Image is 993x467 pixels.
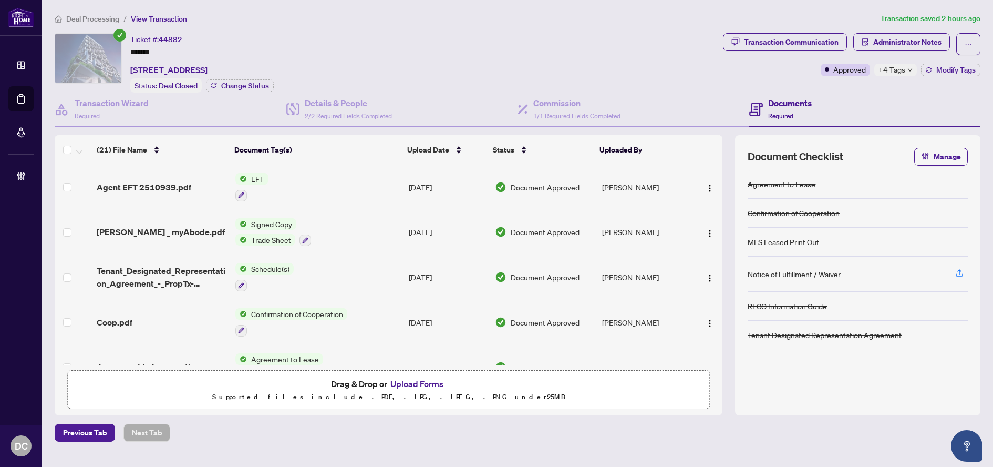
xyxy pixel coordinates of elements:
[75,97,149,109] h4: Transaction Wizard
[8,8,34,27] img: logo
[598,345,692,390] td: [PERSON_NAME]
[701,359,718,375] button: Logo
[748,178,815,190] div: Agreement to Lease
[235,173,247,185] img: Status Icon
[97,181,191,194] span: Agent EFT 2510939.pdf
[235,218,247,230] img: Status Icon
[92,135,231,165] th: (21) File Name
[748,329,902,341] div: Tenant Designated Representation Agreement
[247,353,323,365] span: Agreement to Lease
[247,263,294,275] span: Schedule(s)
[305,112,392,120] span: 2/2 Required Fields Completed
[407,144,449,156] span: Upload Date
[853,33,950,51] button: Administrator Notes
[123,424,170,442] button: Next Tab
[230,135,403,165] th: Document Tag(s)
[221,82,269,89] span: Change Status
[907,67,913,73] span: down
[235,263,247,275] img: Status Icon
[706,319,714,328] img: Logo
[405,345,490,390] td: [DATE]
[130,64,208,76] span: [STREET_ADDRESS]
[598,165,692,210] td: [PERSON_NAME]
[748,207,840,219] div: Confirmation of Cooperation
[405,165,490,210] td: [DATE]
[97,361,190,373] span: Agreement to Lease.pdf
[748,268,841,280] div: Notice of Fulfillment / Waiver
[305,97,392,109] h4: Details & People
[701,314,718,331] button: Logo
[247,173,268,185] span: EFT
[63,424,107,441] span: Previous Tab
[511,181,580,193] span: Document Approved
[598,210,692,255] td: [PERSON_NAME]
[74,391,703,403] p: Supported files include .PDF, .JPG, .JPEG, .PNG under 25 MB
[130,33,182,45] div: Ticket #:
[533,112,620,120] span: 1/1 Required Fields Completed
[123,13,127,25] li: /
[97,265,227,290] span: Tenant_Designated_Representation_Agreement_-_PropTx-[PERSON_NAME].pdf
[873,34,942,50] span: Administrator Notes
[511,271,580,283] span: Document Approved
[701,179,718,196] button: Logo
[493,144,514,156] span: Status
[921,64,980,76] button: Modify Tags
[159,81,198,90] span: Deal Closed
[701,224,718,240] button: Logo
[495,271,506,283] img: Document Status
[235,263,294,291] button: Status IconSchedule(s)
[55,34,121,83] img: IMG-C12268429_1.jpg
[235,353,247,365] img: Status Icon
[965,40,972,48] span: ellipsis
[914,148,968,166] button: Manage
[936,66,976,74] span: Modify Tags
[595,135,689,165] th: Uploaded By
[495,361,506,373] img: Document Status
[113,29,126,42] span: check-circle
[405,210,490,255] td: [DATE]
[97,316,132,329] span: Coop.pdf
[97,144,147,156] span: (21) File Name
[748,149,843,164] span: Document Checklist
[235,218,311,247] button: Status IconSigned CopyStatus IconTrade Sheet
[131,14,187,24] span: View Transaction
[598,255,692,300] td: [PERSON_NAME]
[403,135,489,165] th: Upload Date
[235,234,247,246] img: Status Icon
[881,13,980,25] article: Transaction saved 2 hours ago
[247,218,296,230] span: Signed Copy
[489,135,595,165] th: Status
[495,317,506,328] img: Document Status
[68,371,709,410] span: Drag & Drop orUpload FormsSupported files include .PDF, .JPG, .JPEG, .PNG under25MB
[97,226,225,238] span: [PERSON_NAME] _ myAbode.pdf
[130,78,202,93] div: Status:
[723,33,847,51] button: Transaction Communication
[495,226,506,238] img: Document Status
[706,184,714,192] img: Logo
[247,234,295,246] span: Trade Sheet
[235,173,268,201] button: Status IconEFT
[934,148,961,165] span: Manage
[15,439,28,453] span: DC
[206,79,274,92] button: Change Status
[331,377,447,391] span: Drag & Drop or
[748,236,819,248] div: MLS Leased Print Out
[405,255,490,300] td: [DATE]
[511,361,580,373] span: Document Approved
[55,424,115,442] button: Previous Tab
[951,430,982,462] button: Open asap
[706,229,714,238] img: Logo
[768,112,793,120] span: Required
[833,64,866,75] span: Approved
[598,300,692,345] td: [PERSON_NAME]
[247,308,347,320] span: Confirmation of Cooperation
[706,364,714,373] img: Logo
[706,274,714,282] img: Logo
[511,317,580,328] span: Document Approved
[511,226,580,238] span: Document Approved
[159,35,182,44] span: 44882
[235,308,247,320] img: Status Icon
[768,97,812,109] h4: Documents
[75,112,100,120] span: Required
[878,64,905,76] span: +4 Tags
